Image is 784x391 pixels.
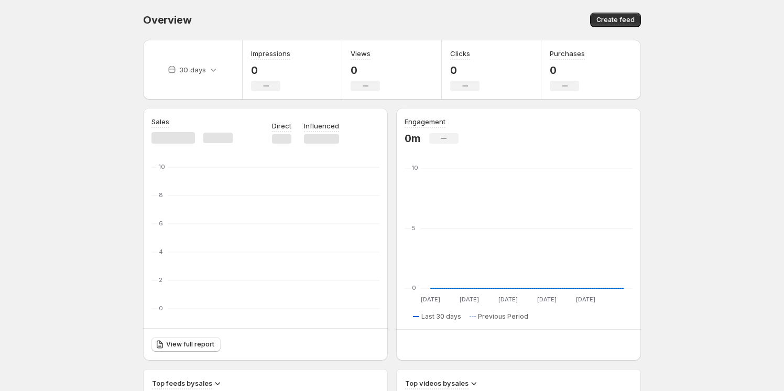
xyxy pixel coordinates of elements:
[421,296,440,303] text: [DATE]
[405,378,469,388] h3: Top videos by sales
[450,48,470,59] h3: Clicks
[450,64,480,77] p: 0
[412,284,416,291] text: 0
[576,296,595,303] text: [DATE]
[537,296,557,303] text: [DATE]
[498,296,518,303] text: [DATE]
[159,191,163,199] text: 8
[405,116,445,127] h3: Engagement
[159,276,162,284] text: 2
[166,340,214,349] span: View full report
[272,121,291,131] p: Direct
[351,48,371,59] h3: Views
[550,48,585,59] h3: Purchases
[596,16,635,24] span: Create feed
[159,163,165,170] text: 10
[405,132,421,145] p: 0m
[412,224,416,232] text: 5
[251,48,290,59] h3: Impressions
[179,64,206,75] p: 30 days
[151,116,169,127] h3: Sales
[159,220,163,227] text: 6
[151,337,221,352] a: View full report
[460,296,479,303] text: [DATE]
[159,248,163,255] text: 4
[550,64,585,77] p: 0
[478,312,528,321] span: Previous Period
[159,305,163,312] text: 0
[421,312,461,321] span: Last 30 days
[251,64,290,77] p: 0
[304,121,339,131] p: Influenced
[152,378,212,388] h3: Top feeds by sales
[412,164,418,171] text: 10
[590,13,641,27] button: Create feed
[351,64,380,77] p: 0
[143,14,191,26] span: Overview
